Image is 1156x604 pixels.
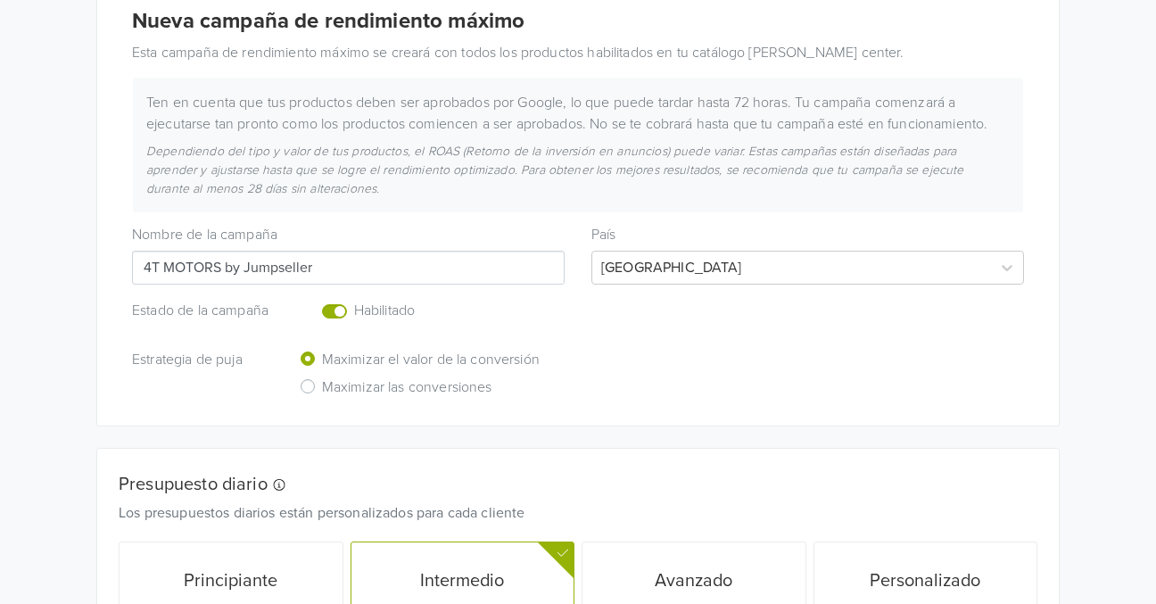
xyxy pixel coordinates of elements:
[591,227,1024,244] h6: País
[322,379,492,396] h6: Maximizar las conversiones
[131,570,331,592] h5: Principiante
[105,502,1024,524] div: Los presupuestos diarios están personalizados para cada cliente
[132,251,565,285] input: Campaign name
[132,227,565,244] h6: Nombre de la campaña
[594,570,794,592] h5: Avanzado
[119,42,1037,63] div: Esta campaña de rendimiento máximo se creará con todos los productos habilitados en tu catálogo [...
[133,142,1023,198] div: Dependiendo del tipo y valor de tus productos, el ROAS (Retorno de la inversión en anuncios) pued...
[132,9,1024,35] h4: Nueva campaña de rendimiento máximo
[132,352,272,368] h6: Estrategia de puja
[133,92,1023,135] div: Ten en cuenta que tus productos deben ser aprobados por Google, lo que puede tardar hasta 72 hora...
[363,570,563,592] h5: Intermedio
[119,474,1011,495] h5: Presupuesto diario
[132,302,272,319] h6: Estado de la campaña
[354,302,508,319] h6: Habilitado
[322,352,540,368] h6: Maximizar el valor de la conversión
[826,570,1026,592] h5: Personalizado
